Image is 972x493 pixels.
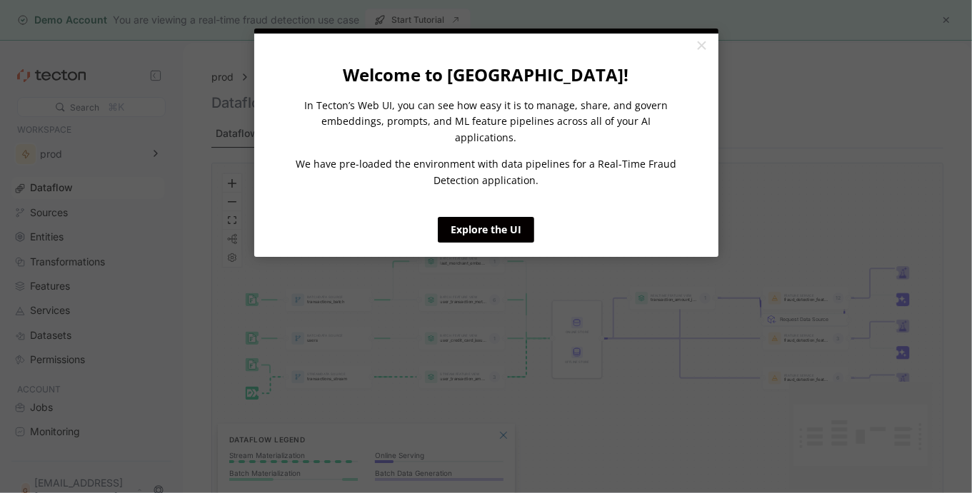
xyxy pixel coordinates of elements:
p: We have pre-loaded the environment with data pipelines for a Real-Time Fraud Detection application. [293,156,680,188]
a: Explore the UI [438,217,534,243]
p: In Tecton’s Web UI, you can see how easy it is to manage, share, and govern embeddings, prompts, ... [293,98,680,146]
a: Close modal [689,34,714,59]
div: current step [254,29,718,34]
strong: Welcome to [GEOGRAPHIC_DATA]! [344,63,629,86]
